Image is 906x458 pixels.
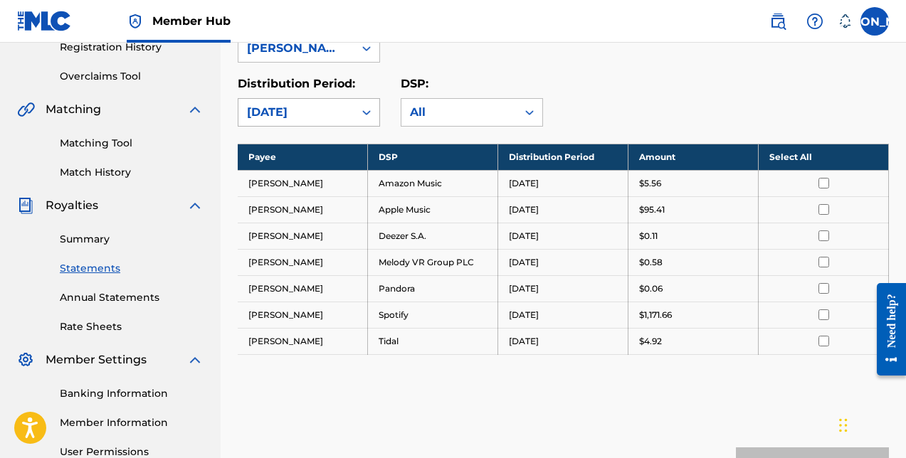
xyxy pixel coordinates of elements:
[639,230,658,243] p: $0.11
[498,170,628,196] td: [DATE]
[60,319,204,334] a: Rate Sheets
[60,165,204,180] a: Match History
[801,7,829,36] div: Help
[238,223,368,249] td: [PERSON_NAME]
[806,13,823,30] img: help
[186,351,204,368] img: expand
[60,136,204,151] a: Matching Tool
[60,69,204,84] a: Overclaims Tool
[238,249,368,275] td: [PERSON_NAME]
[152,13,231,29] span: Member Hub
[238,144,368,170] th: Payee
[238,170,368,196] td: [PERSON_NAME]
[368,328,498,354] td: Tidal
[247,104,345,121] div: [DATE]
[46,101,101,118] span: Matching
[238,275,368,302] td: [PERSON_NAME]
[17,11,72,31] img: MLC Logo
[60,386,204,401] a: Banking Information
[839,404,848,447] div: Drag
[769,13,786,30] img: search
[498,223,628,249] td: [DATE]
[368,302,498,328] td: Spotify
[639,282,663,295] p: $0.06
[639,256,663,269] p: $0.58
[186,197,204,214] img: expand
[46,197,98,214] span: Royalties
[17,197,34,214] img: Royalties
[498,249,628,275] td: [DATE]
[759,144,889,170] th: Select All
[498,328,628,354] td: [DATE]
[628,144,759,170] th: Amount
[368,275,498,302] td: Pandora
[238,328,368,354] td: [PERSON_NAME]
[60,290,204,305] a: Annual Statements
[368,170,498,196] td: Amazon Music
[368,196,498,223] td: Apple Music
[60,415,204,430] a: Member Information
[866,269,906,390] iframe: Resource Center
[410,104,508,121] div: All
[247,40,345,57] div: [PERSON_NAME]
[860,7,889,36] div: User Menu
[368,144,498,170] th: DSP
[764,7,792,36] a: Public Search
[127,13,144,30] img: Top Rightsholder
[238,77,355,90] label: Distribution Period:
[17,101,35,118] img: Matching
[835,390,906,458] iframe: Chat Widget
[498,196,628,223] td: [DATE]
[60,40,204,55] a: Registration History
[639,309,672,321] p: $1,171.66
[498,144,628,170] th: Distribution Period
[639,177,661,190] p: $5.56
[639,335,662,348] p: $4.92
[60,232,204,247] a: Summary
[368,249,498,275] td: Melody VR Group PLC
[238,302,368,328] td: [PERSON_NAME]
[368,223,498,249] td: Deezer S.A.
[60,261,204,276] a: Statements
[17,351,34,368] img: Member Settings
[498,275,628,302] td: [DATE]
[498,302,628,328] td: [DATE]
[401,77,428,90] label: DSP:
[46,351,147,368] span: Member Settings
[186,101,204,118] img: expand
[639,203,665,216] p: $95.41
[238,196,368,223] td: [PERSON_NAME]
